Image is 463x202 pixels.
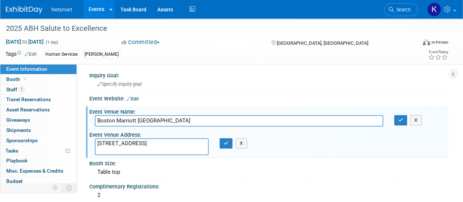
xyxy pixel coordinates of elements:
span: Misc. Expenses & Credits [6,168,63,174]
a: Edit [127,96,139,102]
button: Committed [119,38,163,46]
div: Table top [95,166,443,178]
span: Giveaways [6,117,30,123]
div: 2 [95,190,443,201]
a: Sponsorships [0,136,76,146]
a: Search [384,3,418,16]
div: Human Services [43,51,80,58]
img: Format-Inperson.png [423,39,430,45]
a: Travel Reservations [0,95,76,104]
button: X [236,138,247,148]
span: 1 [19,87,25,92]
span: Travel Reservations [6,96,51,102]
a: Budget [0,176,76,186]
img: ExhibitDay [6,6,42,14]
span: Asset Reservations [6,107,50,113]
div: Inquiry Goal: [89,70,448,79]
span: [DATE] [DATE] [5,38,44,45]
a: Tasks [0,146,76,156]
div: Event Website: [89,93,448,103]
span: Search [394,7,411,12]
span: Staff [6,87,25,92]
span: to [21,39,28,45]
td: Toggle Event Tabs [62,183,77,192]
div: 2025 ABH Salute to Excellence [3,22,411,35]
span: Event Information [6,66,47,72]
a: Shipments [0,125,76,135]
a: Asset Reservations [0,105,76,115]
div: [PERSON_NAME] [82,51,121,58]
a: Giveaways [0,115,76,125]
td: Personalize Event Tab Strip [49,183,62,192]
span: Playbook [6,158,27,164]
div: Event Rating [428,50,448,54]
td: Tags [5,50,37,59]
a: Staff1 [0,85,76,95]
span: Booth [6,76,29,82]
div: Event Venue Address: [89,129,448,139]
span: Specify inquiry goal [97,81,142,87]
a: Event Information [0,64,76,74]
img: Kaitlyn Woicke [427,3,441,16]
a: Misc. Expenses & Credits [0,166,76,176]
span: Netsmart [51,7,72,12]
div: Complimentary Registrations: [89,181,448,190]
span: Shipments [6,127,31,133]
span: Budget [6,178,23,184]
span: (1 day) [45,40,58,45]
div: Event Format [384,38,448,49]
div: Event Venue Name: [89,106,448,115]
a: Edit [25,52,37,57]
div: Booth Size: [89,158,448,167]
span: Tasks [5,148,18,154]
span: Sponsorships [6,137,38,143]
span: [GEOGRAPHIC_DATA], [GEOGRAPHIC_DATA] [276,40,368,46]
a: Booth [0,74,76,84]
button: X [410,115,422,125]
div: In-Person [431,40,448,45]
i: Booth reservation complete [23,77,27,81]
a: Playbook [0,156,76,166]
